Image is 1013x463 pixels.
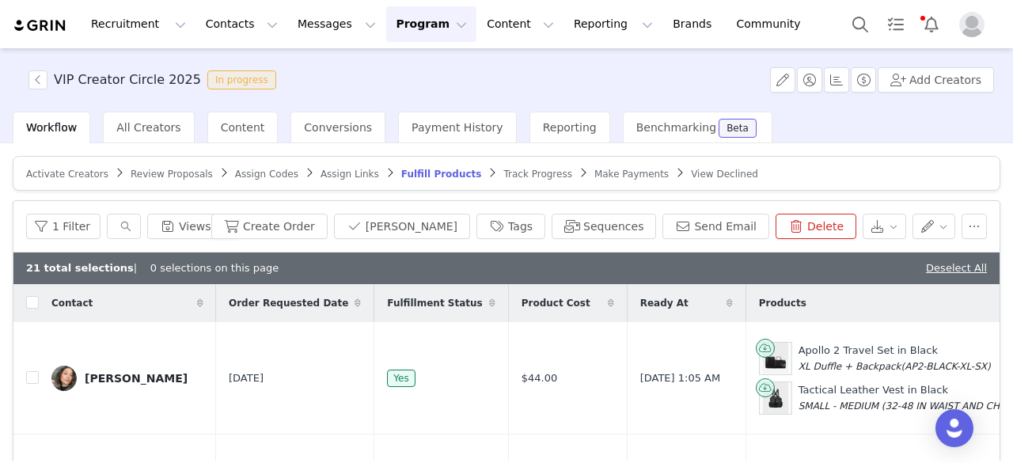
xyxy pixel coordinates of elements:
[412,121,503,134] span: Payment History
[522,370,558,386] span: $44.00
[476,214,545,239] button: Tags
[120,221,131,232] i: icon: search
[131,169,213,180] span: Review Proposals
[51,366,77,391] img: 1be85e5c-b208-42d9-b744-b46f14d29898.jpg
[387,296,482,310] span: Fulfillment Status
[543,121,597,134] span: Reporting
[522,296,590,310] span: Product Cost
[26,260,279,276] div: | 0 selections on this page
[211,214,328,239] button: Create Order
[321,169,379,180] span: Assign Links
[901,361,991,372] span: (AP2-BLACK-XL-SX)
[640,296,689,310] span: Ready At
[26,262,134,274] b: 21 total selections
[26,121,77,134] span: Workflow
[26,169,108,180] span: Activate Creators
[54,70,201,89] h3: VIP Creator Circle 2025
[843,6,878,42] button: Search
[640,370,721,386] span: [DATE] 1:05 AM
[663,6,726,42] a: Brands
[51,296,93,310] span: Contact
[935,409,973,447] div: Open Intercom Messenger
[477,6,563,42] button: Content
[116,121,180,134] span: All Creators
[288,6,385,42] button: Messages
[878,6,913,42] a: Tasks
[662,214,769,239] button: Send Email
[85,372,188,385] div: [PERSON_NAME]
[304,121,372,134] span: Conversions
[926,262,987,274] a: Deselect All
[334,214,470,239] button: [PERSON_NAME]
[799,361,901,372] span: XL Duffle + Backpack
[799,343,991,374] div: Apollo 2 Travel Set in Black
[107,214,141,239] input: Search...
[207,70,276,89] span: In progress
[387,370,415,387] span: Yes
[82,6,195,42] button: Recruitment
[776,214,856,239] button: Delete
[196,6,287,42] button: Contacts
[594,169,669,180] span: Make Payments
[914,6,949,42] button: Notifications
[727,6,818,42] a: Community
[503,169,571,180] span: Track Progress
[691,169,758,180] span: View Declined
[13,18,68,33] img: grin logo
[959,12,985,37] img: placeholder-profile.jpg
[51,366,203,391] a: [PERSON_NAME]
[147,214,240,239] button: Views
[221,121,265,134] span: Content
[763,343,788,374] img: Product Image
[552,214,656,239] button: Sequences
[564,6,662,42] button: Reporting
[229,370,264,386] span: [DATE]
[759,296,806,310] span: Products
[386,6,476,42] button: Program
[763,382,788,414] img: Product Image
[28,70,283,89] span: [object Object]
[229,296,348,310] span: Order Requested Date
[26,214,101,239] button: 1 Filter
[727,123,749,133] div: Beta
[235,169,298,180] span: Assign Codes
[950,12,1000,37] button: Profile
[878,67,994,93] button: Add Creators
[401,169,482,180] span: Fulfill Products
[636,121,716,134] span: Benchmarking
